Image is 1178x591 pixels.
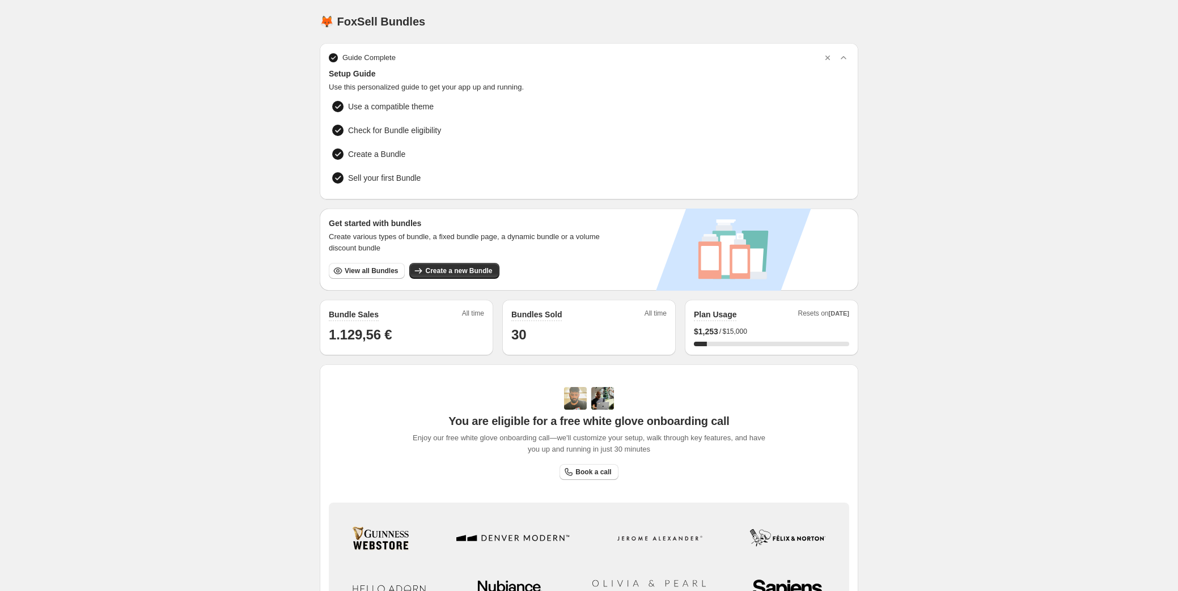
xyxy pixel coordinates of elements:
[694,309,736,320] h2: Plan Usage
[407,432,772,455] span: Enjoy our free white glove onboarding call—we'll customize your setup, walk through key features,...
[462,309,484,321] span: All time
[694,326,849,337] div: /
[511,309,562,320] h2: Bundles Sold
[560,464,618,480] a: Book a call
[329,218,611,229] h3: Get started with bundles
[409,263,499,279] button: Create a new Bundle
[329,309,379,320] h2: Bundle Sales
[448,414,729,428] span: You are eligible for a free white glove onboarding call
[348,172,421,184] span: Sell your first Bundle
[320,15,425,28] h1: 🦊 FoxSell Bundles
[511,326,667,344] h1: 30
[564,387,587,410] img: Adi
[329,68,849,79] span: Setup Guide
[345,266,398,275] span: View all Bundles
[645,309,667,321] span: All time
[591,387,614,410] img: Prakhar
[329,263,405,279] button: View all Bundles
[329,231,611,254] span: Create various types of bundle, a fixed bundle page, a dynamic bundle or a volume discount bundle
[329,326,484,344] h1: 1.129,56 €
[329,82,849,93] span: Use this personalized guide to get your app up and running.
[425,266,492,275] span: Create a new Bundle
[348,125,441,136] span: Check for Bundle eligibility
[694,326,718,337] span: $ 1,253
[722,327,747,336] span: $15,000
[829,310,849,317] span: [DATE]
[575,467,611,477] span: Book a call
[348,148,405,160] span: Create a Bundle
[348,101,434,112] span: Use a compatible theme
[798,309,850,321] span: Resets on
[342,52,396,63] span: Guide Complete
